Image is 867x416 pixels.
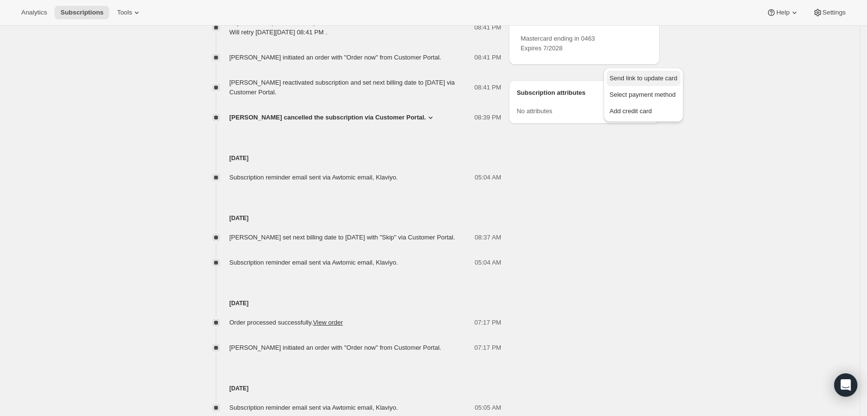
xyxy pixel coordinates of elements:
span: Tools [117,9,132,16]
button: [PERSON_NAME] cancelled the subscription via Customer Portal. [230,113,436,122]
span: 05:05 AM [475,403,501,413]
button: Add credit card [607,104,680,119]
span: No attributes [517,107,552,115]
button: Send link to update card [607,71,680,86]
span: 08:41 PM [475,83,502,92]
button: Select payment method [607,87,680,103]
span: Order processed successfully. [230,319,343,326]
span: [PERSON_NAME] cancelled the subscription via Customer Portal. [230,113,426,122]
a: View order [313,319,343,326]
span: 08:41 PM [475,23,502,32]
span: [PERSON_NAME] initiated an order with "Order now" from Customer Portal. [230,54,441,61]
span: Settings [823,9,846,16]
span: Subscription reminder email sent via Awtomic email, Klaviyo. [230,404,398,411]
span: Help [776,9,789,16]
div: Payment attempt failed. Attempt 1 of 6. Will retry [DATE][DATE] 08:41 PM . [230,18,338,37]
h4: [DATE] [201,298,502,308]
button: Settings [807,6,852,19]
div: Open Intercom Messenger [834,373,857,397]
span: Mastercard ending in 0463 Expires 7/2028 [520,35,595,52]
h4: [DATE] [201,384,502,393]
span: 07:17 PM [475,343,502,353]
button: Help [761,6,805,19]
span: 08:37 AM [475,233,501,242]
button: Tools [111,6,147,19]
span: [PERSON_NAME] set next billing date to [DATE] with "Skip" via Customer Portal. [230,234,455,241]
span: 05:04 AM [475,258,501,267]
span: 05:04 AM [475,173,501,182]
span: 08:41 PM [475,53,502,62]
span: Subscription reminder email sent via Awtomic email, Klaviyo. [230,174,398,181]
span: Subscriptions [60,9,103,16]
h4: [DATE] [201,213,502,223]
span: Analytics [21,9,47,16]
span: 07:17 PM [475,318,502,327]
span: 08:39 PM [475,113,502,122]
span: Add credit card [609,107,651,115]
h3: Subscription attributes [517,88,629,102]
button: Analytics [15,6,53,19]
span: Send link to update card [609,74,677,82]
span: Subscription reminder email sent via Awtomic email, Klaviyo. [230,259,398,266]
span: [PERSON_NAME] initiated an order with "Order now" from Customer Portal. [230,344,441,351]
button: Subscriptions [55,6,109,19]
span: [PERSON_NAME] reactivated subscription and set next billing date to [DATE] via Customer Portal. [230,79,455,96]
h4: [DATE] [201,153,502,163]
span: Select payment method [609,91,676,98]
